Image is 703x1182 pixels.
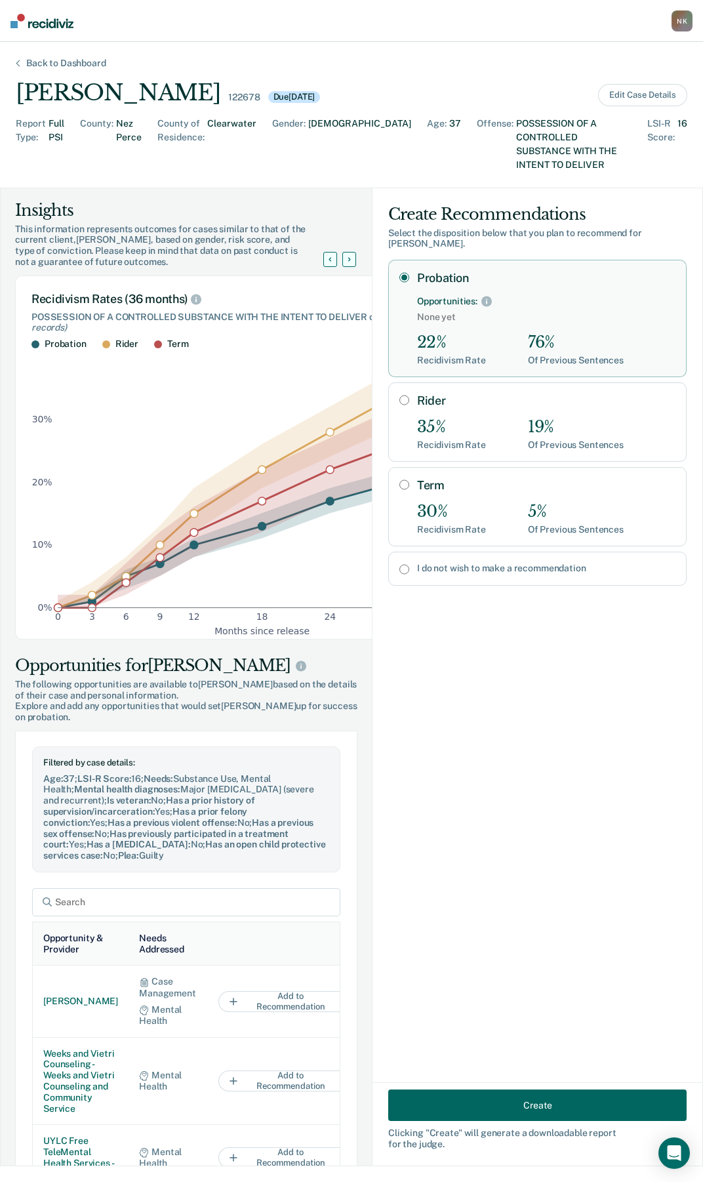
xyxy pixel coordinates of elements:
div: 16 [677,117,687,172]
div: UYLC Free TeleMental Health Services - UYLC [43,1135,118,1179]
div: 37 [449,117,461,172]
span: Has a prior history of supervision/incarceration : [43,795,255,817]
span: Age : [43,773,63,784]
button: Edit Case Details [598,84,687,106]
span: Explore and add any opportunities that would set [PERSON_NAME] up for success on probation. [15,701,357,723]
div: Rider [115,338,138,350]
text: 10% [32,539,52,550]
span: Has an open child protective services case : [43,839,325,861]
label: Term [417,478,675,493]
g: y-axis tick label [32,414,52,613]
text: Months since release [214,626,310,636]
span: The following opportunities are available to [PERSON_NAME] based on the details of their case and... [15,679,357,701]
div: Full PSI [49,117,64,172]
g: dot [54,384,470,612]
span: Has a previous violent offense : [108,817,237,828]
span: Has a previous sex offense : [43,817,313,839]
div: Clicking " Create " will generate a downloadable report for the judge. [388,1128,687,1150]
div: County : [80,117,113,172]
div: Insights [15,200,339,221]
button: Add to Recommendation [218,1147,350,1168]
label: Rider [417,394,675,408]
text: 0 [55,611,61,622]
text: 0% [38,602,52,613]
div: County of Residence : [157,117,205,172]
div: Back to Dashboard [10,58,122,69]
span: Needs : [144,773,173,784]
label: I do not wish to make a recommendation [417,563,675,574]
span: Mental health diagnoses : [74,784,180,794]
div: Opportunity & Provider [43,933,118,955]
div: [PERSON_NAME] [43,996,118,1007]
div: 35% [417,418,486,437]
span: (Based on 1,891 records ) [31,312,471,333]
text: 18 [256,611,268,622]
div: Gender : [272,117,306,172]
div: [PERSON_NAME] [16,79,220,106]
div: N K [672,10,693,31]
div: Needs Addressed [139,933,197,955]
div: Open Intercom Messenger [658,1137,690,1169]
button: Add to Recommendation [218,1070,350,1091]
div: Report Type : [16,117,46,172]
img: Recidiviz [10,14,73,28]
button: Add to Recommendation [218,991,350,1012]
div: Filtered by case details: [43,758,329,768]
div: 76% [528,333,624,352]
div: Term [167,338,188,350]
span: Has a prior felony conviction : [43,806,247,828]
div: Opportunities for [PERSON_NAME] [15,655,357,676]
button: Create [388,1090,687,1121]
span: LSI-R Score : [77,773,131,784]
text: 12 [188,611,200,622]
div: Mental Health [139,1070,197,1092]
span: Is veteran : [107,795,151,805]
div: Weeks and Vietri Counseling - Weeks and Vietri Counseling and Community Service [43,1048,118,1114]
div: [DEMOGRAPHIC_DATA] [308,117,411,172]
div: Of Previous Sentences [528,355,624,366]
div: Clearwater [207,117,256,172]
label: Probation [417,271,675,285]
text: 3 [89,611,95,622]
div: Due [DATE] [268,91,321,103]
span: None yet [417,312,675,323]
div: 5% [528,502,624,521]
input: Search [32,888,340,916]
text: 20% [32,477,52,487]
div: 122678 [228,92,260,103]
g: x-axis tick label [55,611,472,622]
button: NK [672,10,693,31]
div: Case Management [139,976,197,998]
div: Age : [427,117,447,172]
div: Offense : [477,117,513,172]
div: LSI-R Score : [647,117,675,172]
span: Plea : [118,850,139,861]
span: Has a [MEDICAL_DATA] : [87,839,191,849]
div: Mental Health [139,1147,197,1169]
div: 22% [417,333,486,352]
div: Mental Health [139,1004,197,1027]
text: 24 [324,611,336,622]
text: 6 [123,611,129,622]
div: 19% [528,418,624,437]
div: Opportunities: [417,296,477,307]
div: Of Previous Sentences [528,524,624,535]
text: 9 [157,611,163,622]
div: Nez Perce [116,117,142,172]
div: POSSESSION OF A CONTROLLED SUBSTANCE WITH THE INTENT TO DELIVER offenses [31,312,493,334]
div: POSSESSION OF A CONTROLLED SUBSTANCE WITH THE INTENT TO DELIVER [516,117,632,172]
g: x-axis label [214,626,310,636]
g: area [58,363,466,607]
div: Create Recommendations [388,204,687,225]
div: Recidivism Rate [417,524,486,535]
div: Recidivism Rate [417,439,486,451]
text: 30% [32,414,52,424]
div: Probation [45,338,87,350]
div: Of Previous Sentences [528,439,624,451]
div: Recidivism Rate [417,355,486,366]
div: 30% [417,502,486,521]
div: Recidivism Rates (36 months) [31,292,493,306]
div: Select the disposition below that you plan to recommend for [PERSON_NAME] . [388,228,687,250]
div: This information represents outcomes for cases similar to that of the current client, [PERSON_NAM... [15,224,339,268]
div: 37 ; 16 ; Substance Use, Mental Health ; Major [MEDICAL_DATA] (severe and recurrent) ; No ; Yes ;... [43,773,329,861]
